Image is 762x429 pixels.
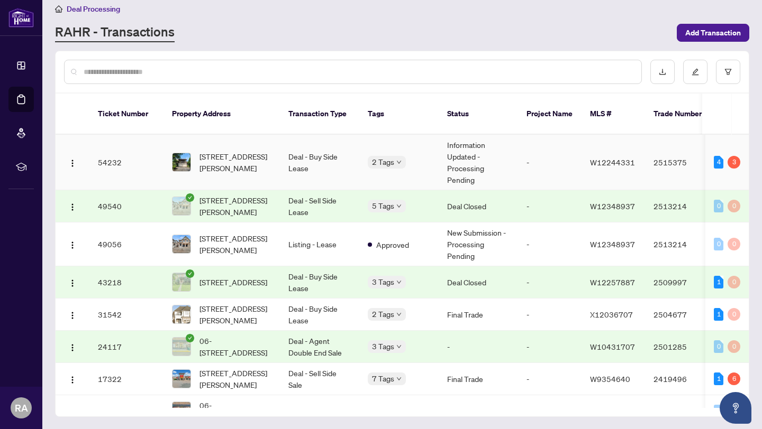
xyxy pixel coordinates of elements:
div: 1 [714,276,723,288]
span: filter [724,68,732,76]
span: down [396,279,402,285]
span: down [396,344,402,349]
span: down [396,203,402,209]
span: W9354640 [590,374,630,384]
td: 54232 [89,135,164,190]
td: Deal - Buy Side Lease [280,299,359,331]
img: thumbnail-img [173,153,190,171]
td: - [518,190,582,222]
img: thumbnail-img [173,402,190,420]
div: 0 [714,238,723,250]
span: down [396,160,402,165]
span: [STREET_ADDRESS][PERSON_NAME] [199,151,271,174]
img: thumbnail-img [173,338,190,356]
div: 1 [714,372,723,385]
span: home [55,5,62,13]
img: Logo [68,279,77,287]
span: [STREET_ADDRESS][PERSON_NAME] [199,232,271,256]
button: Logo [64,236,81,253]
td: 43218 [89,266,164,299]
span: 06-[STREET_ADDRESS] [199,335,271,358]
td: Information Updated - Processing Pending [439,135,518,190]
span: 06-[STREET_ADDRESS] [199,399,271,423]
button: Logo [64,154,81,171]
span: 2 Tags [372,156,394,168]
td: 49540 [89,190,164,222]
img: Logo [68,343,77,352]
td: - [439,331,518,363]
div: 0 [714,405,723,417]
td: - [439,395,518,427]
img: Logo [68,241,77,249]
th: Property Address [164,94,280,135]
div: 6 [728,372,740,385]
td: - [518,363,582,395]
div: 0 [714,340,723,353]
th: Trade Number [645,94,719,135]
td: - [518,395,582,427]
button: filter [716,60,740,84]
span: [STREET_ADDRESS][PERSON_NAME] [199,194,271,218]
button: Add Transaction [677,24,749,42]
td: Deal - Buy Side Lease [280,266,359,299]
span: check-circle [186,269,194,278]
th: Ticket Number [89,94,164,135]
td: 2504677 [645,299,719,331]
td: Final Trade [439,299,518,331]
div: 0 [728,238,740,250]
span: RA [15,400,28,415]
button: Logo [64,274,81,291]
span: 5 Tags [372,200,394,212]
td: Deal Closed [439,266,518,299]
span: down [396,312,402,317]
th: Status [439,94,518,135]
div: 1 [714,308,723,321]
th: Project Name [518,94,582,135]
td: Deal - Sell Side Sale [280,363,359,395]
span: Deal Processing [67,4,120,14]
td: - [518,222,582,266]
span: 7 Tags [372,372,394,385]
img: thumbnail-img [173,370,190,388]
span: W10431707 [590,342,635,351]
td: New Submission - Processing Pending [439,222,518,266]
span: check-circle [186,334,194,342]
span: W12257887 [590,277,635,287]
div: 0 [728,200,740,212]
span: W12348937 [590,239,635,249]
td: Deal Closed [439,190,518,222]
a: RAHR - Transactions [55,23,175,42]
span: [STREET_ADDRESS] [199,276,267,288]
span: download [659,68,666,76]
img: Logo [68,203,77,211]
span: edit [692,68,699,76]
div: 4 [714,156,723,169]
th: MLS # [582,94,645,135]
button: Logo [64,306,81,323]
td: 2515375 [645,135,719,190]
button: Open asap [720,392,751,424]
td: 2513214 [645,190,719,222]
td: 2513214 [645,222,719,266]
div: 0 [728,340,740,353]
img: Logo [68,159,77,167]
button: download [650,60,675,84]
span: Approved [376,406,409,417]
th: Tags [359,94,439,135]
img: Logo [68,376,77,384]
div: 0 [728,308,740,321]
img: thumbnail-img [173,235,190,253]
td: 49056 [89,222,164,266]
button: Logo [64,370,81,387]
th: Transaction Type [280,94,359,135]
td: 31542 [89,299,164,331]
span: W12348937 [590,201,635,211]
td: - [518,331,582,363]
img: logo [8,8,34,27]
td: Deal - Agent Double End Sale [280,331,359,363]
span: [STREET_ADDRESS][PERSON_NAME] [199,367,271,390]
span: W12244331 [590,157,635,167]
td: 2509997 [645,266,719,299]
span: 3 Tags [372,276,394,288]
td: Listing - Lease [280,222,359,266]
